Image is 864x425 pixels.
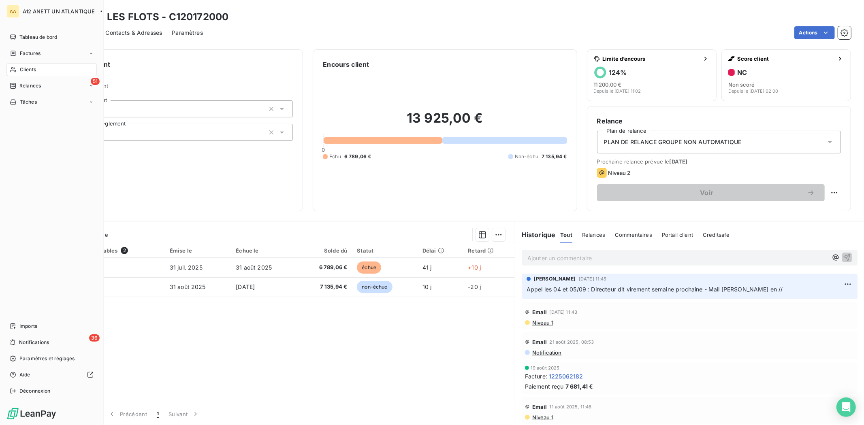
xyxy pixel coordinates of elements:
h6: Encours client [323,59,369,69]
span: Voir [607,189,807,196]
span: [PERSON_NAME] [534,275,576,283]
span: 7 681,41 € [565,382,593,391]
span: Déconnexion [19,387,51,395]
span: Contacts & Adresses [105,29,162,37]
span: Niveau 1 [531,319,553,326]
span: Portail client [662,232,693,238]
span: Email [532,404,547,410]
span: 36 [89,334,100,342]
span: Facture : [525,372,547,380]
button: Limite d’encours124%11 200,00 €Depuis le [DATE] 11:02 [587,49,717,101]
button: 1 [152,406,164,423]
span: [DATE] 11:45 [579,276,607,281]
span: Notification [531,349,562,356]
span: Non scoré [728,81,755,88]
span: 31 juil. 2025 [170,264,203,271]
h6: Relance [597,116,841,126]
span: Imports [19,323,37,330]
span: [DATE] [670,158,688,165]
button: Actions [794,26,835,39]
button: Suivant [164,406,205,423]
div: Open Intercom Messenger [836,397,856,417]
span: Tout [560,232,572,238]
span: Email [532,309,547,315]
span: Tâches [20,98,37,106]
span: 2 [121,247,128,254]
span: Factures [20,50,41,57]
div: Émise le [170,247,226,254]
button: Score clientNCNon scoréDepuis le [DATE] 02:00 [721,49,851,101]
span: 7 135,94 € [302,283,348,291]
span: Non-échu [515,153,538,160]
span: 11 août 2025, 11:46 [550,404,592,409]
span: 6 789,06 € [302,263,348,272]
span: Appel les 04 et 05/09 : Directeur dit virement semaine prochaine - Mail [PERSON_NAME] en // [527,286,783,293]
h3: HOTEL LES FLOTS - C120172000 [71,10,228,24]
span: 31 août 2025 [236,264,272,271]
span: 41 j [422,264,432,271]
span: 6 789,06 € [344,153,371,160]
h6: Historique [515,230,556,240]
button: Précédent [103,406,152,423]
div: Pièces comptables [67,247,160,254]
span: Aide [19,371,30,378]
span: Creditsafe [703,232,730,238]
span: non-échue [357,281,392,293]
span: -20 j [468,283,481,290]
span: Depuis le [DATE] 02:00 [728,89,778,93]
span: 21 août 2025, 08:53 [550,340,594,344]
span: 11 200,00 € [594,81,622,88]
span: 19 août 2025 [531,365,560,370]
div: Solde dû [302,247,348,254]
span: Paramètres [172,29,203,37]
span: 1225062182 [549,372,583,380]
span: Commentaires [615,232,652,238]
span: échue [357,261,381,274]
span: 31 août 2025 [170,283,206,290]
span: Paramètres et réglages [19,355,75,362]
span: Échu [329,153,341,160]
button: Voir [597,184,825,201]
span: +10 j [468,264,481,271]
span: Niveau 1 [531,414,553,421]
span: Depuis le [DATE] 11:02 [594,89,641,93]
span: Niveau 2 [608,170,631,176]
span: A12 ANETT UN ATLANTIQUE [23,8,95,15]
span: Notifications [19,339,49,346]
span: Tableau de bord [19,34,57,41]
span: Prochaine relance prévue le [597,158,841,165]
div: Échue le [236,247,292,254]
div: Retard [468,247,510,254]
span: 51 [91,78,100,85]
div: Délai [422,247,459,254]
div: AA [6,5,19,18]
span: Propriétés Client [65,83,293,94]
span: 10 j [422,283,432,290]
span: Email [532,339,547,345]
span: Limite d’encours [603,55,699,62]
div: Statut [357,247,412,254]
a: Aide [6,368,97,381]
span: 7 135,94 € [542,153,567,160]
span: Relances [19,82,41,89]
h6: NC [737,68,747,76]
span: PLAN DE RELANCE GROUPE NON AUTOMATIQUE [604,138,742,146]
h2: 13 925,00 € [323,110,567,134]
span: 1 [157,410,159,418]
span: Paiement reçu [525,382,564,391]
img: Logo LeanPay [6,407,57,420]
h6: 124 % [609,68,627,76]
span: Clients [20,66,36,73]
span: Relances [582,232,605,238]
span: Score client [737,55,834,62]
h6: Informations client [49,59,293,69]
span: [DATE] [236,283,255,290]
span: 0 [322,147,325,153]
span: [DATE] 11:43 [550,310,578,314]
